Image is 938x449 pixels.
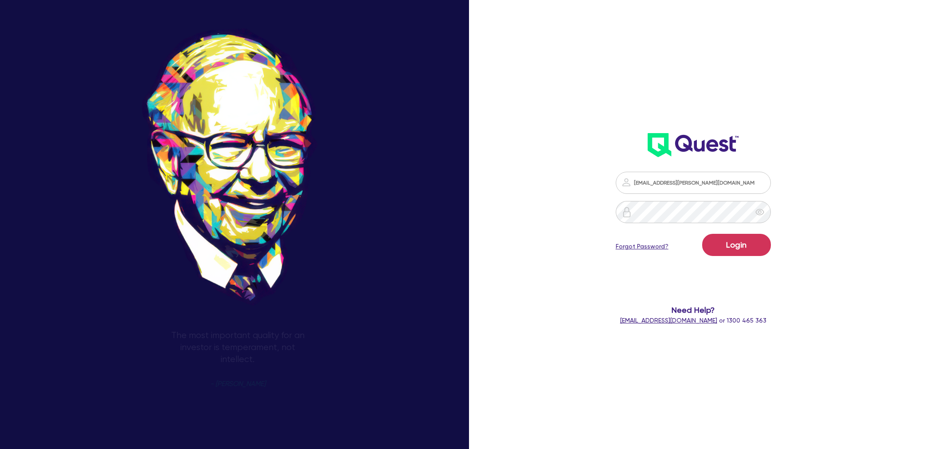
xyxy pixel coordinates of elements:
span: Need Help? [566,304,821,316]
span: or 1300 465 363 [620,317,766,324]
span: eye [755,208,764,217]
input: Email address [616,172,771,194]
img: wH2k97JdezQIQAAAABJRU5ErkJggg== [648,133,739,157]
span: - [PERSON_NAME] [210,381,266,387]
img: icon-password [621,207,632,217]
button: Login [702,234,771,256]
img: icon-password [621,177,632,188]
a: Forgot Password? [616,242,668,251]
a: [EMAIL_ADDRESS][DOMAIN_NAME] [620,317,717,324]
